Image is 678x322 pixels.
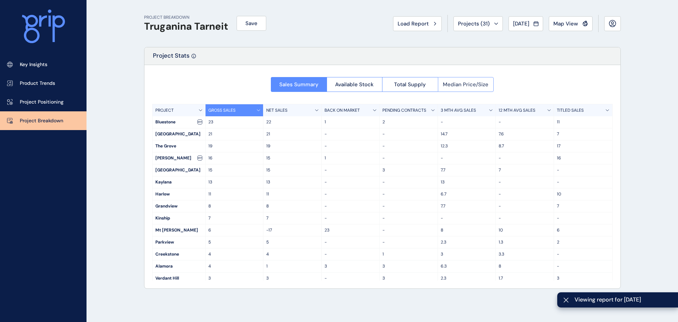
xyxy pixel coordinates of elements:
[443,81,488,88] span: Median Price/Size
[382,251,435,257] p: 1
[266,227,319,233] p: -17
[557,167,609,173] p: -
[153,164,205,176] div: [GEOGRAPHIC_DATA]
[441,251,493,257] p: 3
[499,155,551,161] p: -
[325,167,377,173] p: -
[266,239,319,245] p: 5
[557,131,609,137] p: 7
[153,176,205,188] div: Kaylana
[266,275,319,281] p: 3
[557,239,609,245] p: 2
[208,251,261,257] p: 4
[499,203,551,209] p: -
[382,167,435,173] p: 3
[499,131,551,137] p: 7.6
[245,20,257,27] span: Save
[499,167,551,173] p: 7
[20,61,47,68] p: Key Insights
[441,155,493,161] p: -
[499,191,551,197] p: -
[382,77,438,92] button: Total Supply
[499,227,551,233] p: 10
[499,239,551,245] p: 1.3
[153,140,205,152] div: The Grove
[266,119,319,125] p: 22
[557,251,609,257] p: -
[325,191,377,197] p: -
[325,263,377,269] p: 3
[438,77,494,92] button: Median Price/Size
[553,20,578,27] span: Map View
[266,131,319,137] p: 21
[499,275,551,281] p: 1.7
[393,16,442,31] button: Load Report
[208,155,261,161] p: 16
[499,263,551,269] p: 8
[325,227,377,233] p: 23
[499,179,551,185] p: -
[20,99,64,106] p: Project Positioning
[557,203,609,209] p: 7
[441,215,493,221] p: -
[557,143,609,149] p: 17
[325,179,377,185] p: -
[208,131,261,137] p: 21
[266,167,319,173] p: 15
[153,273,205,284] div: Verdant Hill
[499,119,551,125] p: -
[441,143,493,149] p: 12.3
[208,203,261,209] p: 8
[325,107,360,113] p: BACK ON MARKET
[557,215,609,221] p: -
[382,275,435,281] p: 3
[441,275,493,281] p: 2.3
[266,107,287,113] p: NET SALES
[20,117,63,124] p: Project Breakdown
[144,21,228,33] h1: Truganina Tarneit
[382,263,435,269] p: 3
[208,191,261,197] p: 11
[155,107,174,113] p: PROJECT
[208,239,261,245] p: 5
[266,143,319,149] p: 19
[153,188,205,200] div: Harlow
[557,107,584,113] p: TITLED SALES
[153,152,205,164] div: [PERSON_NAME]
[208,167,261,173] p: 15
[382,131,435,137] p: -
[325,275,377,281] p: -
[441,107,476,113] p: 3 MTH AVG SALES
[208,227,261,233] p: 6
[208,107,236,113] p: GROSS SALES
[208,263,261,269] p: 4
[279,81,319,88] span: Sales Summary
[266,179,319,185] p: 13
[441,179,493,185] p: 13
[237,16,266,31] button: Save
[153,224,205,236] div: Mt [PERSON_NAME]
[153,116,205,128] div: Bluestone
[325,239,377,245] p: -
[441,191,493,197] p: 6.7
[208,179,261,185] p: 13
[441,263,493,269] p: 6.3
[575,296,672,304] span: Viewing report for [DATE]
[509,16,543,31] button: [DATE]
[144,14,228,21] p: PROJECT BREAKDOWN
[325,251,377,257] p: -
[499,215,551,221] p: -
[382,203,435,209] p: -
[557,179,609,185] p: -
[557,227,609,233] p: 6
[266,263,319,269] p: 1
[325,119,377,125] p: 1
[441,239,493,245] p: 2.3
[382,179,435,185] p: -
[153,212,205,224] div: Kinship
[557,119,609,125] p: 11
[382,239,435,245] p: -
[557,191,609,197] p: 10
[271,77,327,92] button: Sales Summary
[153,200,205,212] div: Grandview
